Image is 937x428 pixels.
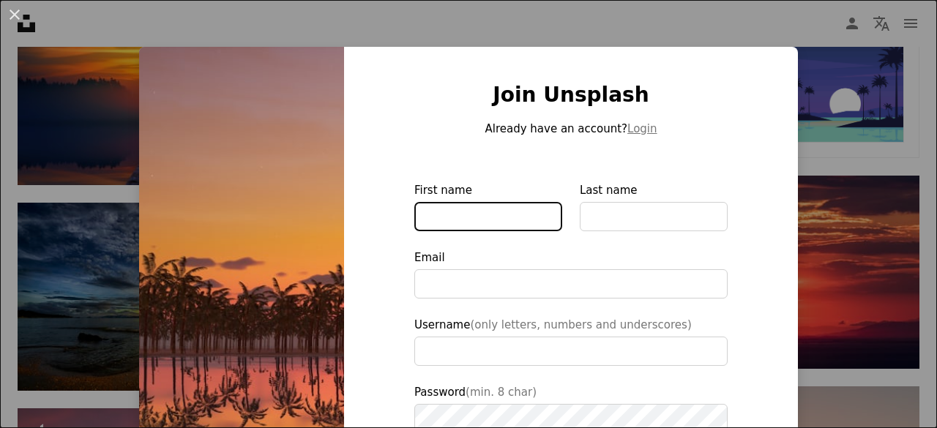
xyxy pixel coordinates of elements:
input: Last name [580,202,728,231]
input: Username(only letters, numbers and underscores) [414,337,728,366]
label: Last name [580,181,728,231]
span: (only letters, numbers and underscores) [470,318,691,331]
label: Email [414,249,728,299]
h1: Join Unsplash [414,82,728,108]
p: Already have an account? [414,120,728,138]
input: First name [414,202,562,231]
label: First name [414,181,562,231]
button: Login [627,120,657,138]
span: (min. 8 char) [466,386,537,399]
input: Email [414,269,728,299]
label: Username [414,316,728,366]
